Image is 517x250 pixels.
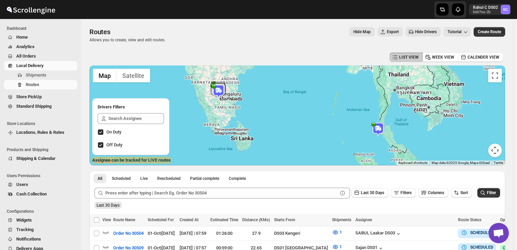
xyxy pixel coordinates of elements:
[140,176,148,181] span: Live
[98,104,164,110] h2: Drivers Filters
[7,173,78,179] span: Users Permissions
[332,217,351,222] span: Shipments
[7,147,78,152] span: Products and Shipping
[469,4,511,15] button: User menu
[494,161,503,165] a: Terms (opens in new tab)
[190,176,219,181] span: Partial complete
[4,80,77,89] button: Routes
[390,53,423,62] button: LIST VIEW
[117,69,150,82] button: Show satellite imagery
[501,5,510,14] span: Rahul C DS02
[16,44,35,49] span: Analytics
[4,189,77,199] button: Cash Collection
[109,228,148,239] button: Order No 30504
[16,236,41,242] span: Notifications
[399,55,419,60] span: LIST VIEW
[4,225,77,234] button: Tracking
[4,215,77,225] button: Widgets
[16,54,36,59] span: All Orders
[242,217,270,222] span: Distance (KMs)
[488,144,502,157] button: Map camera controls
[406,27,441,37] button: Hide Drivers
[16,130,64,135] span: Locations, Rules & Rates
[112,176,131,181] span: Scheduled
[428,190,444,195] span: Columns
[274,230,328,237] div: DS03 Kengeri
[113,217,135,222] span: Route Name
[451,188,472,197] button: Sort
[387,29,399,35] span: Export
[210,217,238,222] span: Estimated Time
[355,217,372,222] span: Assignee
[468,55,499,60] span: CALENDER VIEW
[210,230,238,237] div: 01:26:00
[432,161,490,165] span: Map data ©2025 Google, Mapa GISrael
[89,28,110,36] span: Routes
[97,203,120,208] span: Last 30 Days
[26,82,39,87] span: Routes
[4,128,77,137] button: Locations, Rules & Rates
[16,156,56,161] span: Shipping & Calendar
[98,176,102,181] span: All
[4,70,77,80] button: Shipments
[16,94,42,99] span: Store PickUp
[478,29,501,35] span: Create Route
[16,227,34,232] span: Tracking
[361,190,384,195] span: Last 30 Days
[503,7,508,12] text: RC
[274,217,295,222] span: Starts From
[351,188,388,197] button: Last 30 Days
[106,142,122,147] span: Off Duty
[415,29,437,35] span: Hide Drivers
[460,190,468,195] span: Sort
[339,230,342,235] span: 1
[4,33,77,42] button: Home
[355,230,402,237] button: SABUL Laakar DS03
[487,190,496,195] span: Filter
[94,174,106,183] button: All routes
[458,217,481,222] span: Route Status
[148,217,174,222] span: Scheduled For
[339,244,342,249] span: 1
[4,42,77,51] button: Analytics
[473,10,498,14] p: b607ea-2b
[418,188,448,197] button: Columns
[16,182,28,187] span: Users
[328,227,346,238] button: 1
[349,27,375,37] button: Map action label
[157,176,181,181] span: Rescheduled
[4,180,77,189] button: Users
[113,230,144,237] span: Order No 30504
[7,26,78,31] span: Dashboard
[458,53,503,62] button: CALENDER VIEW
[16,104,51,109] span: Standard Shipping
[4,234,77,244] button: Notifications
[105,188,338,199] input: Press enter after typing | Search Eg. Order No 30504
[398,161,428,165] button: Keyboard shortcuts
[180,230,206,237] div: [DATE] | 07:59
[477,188,500,197] button: Filter
[229,176,246,181] span: Complete
[91,157,113,165] img: Google
[5,1,56,18] img: ScrollEngine
[16,63,44,68] span: Local Delivery
[377,27,403,37] button: Export
[108,113,164,124] input: Search Assignee
[106,129,121,134] span: On Duty
[92,157,171,164] label: Assignee can be tracked for LIVE routes
[16,35,28,40] span: Home
[353,29,371,35] span: Hide Map
[93,69,117,82] button: Show street map
[489,223,509,243] div: Open chat
[400,190,412,195] span: Filters
[448,29,461,34] span: Tutorial
[470,230,493,235] b: SCHEDULED
[16,217,32,223] span: Widgets
[26,72,46,78] span: Shipments
[16,191,47,196] span: Cash Collection
[7,121,78,126] span: Store Locations
[180,217,199,222] span: Created At
[4,51,77,61] button: All Orders
[422,53,458,62] button: WEEK VIEW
